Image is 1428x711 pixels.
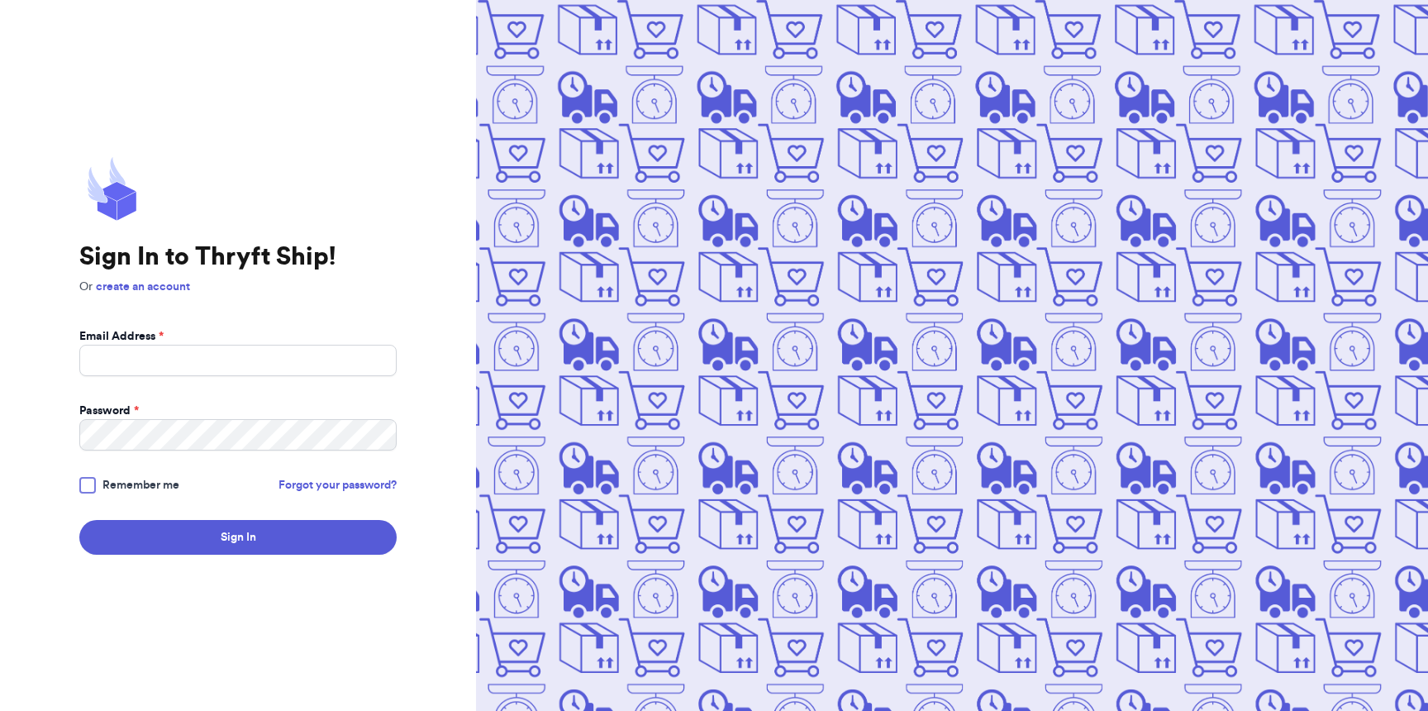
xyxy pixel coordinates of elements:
p: Or [79,279,397,295]
span: Remember me [102,477,179,494]
a: Forgot your password? [278,477,397,494]
label: Email Address [79,328,164,345]
h1: Sign In to Thryft Ship! [79,242,397,272]
button: Sign In [79,520,397,555]
label: Password [79,403,139,419]
a: create an account [96,281,190,293]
